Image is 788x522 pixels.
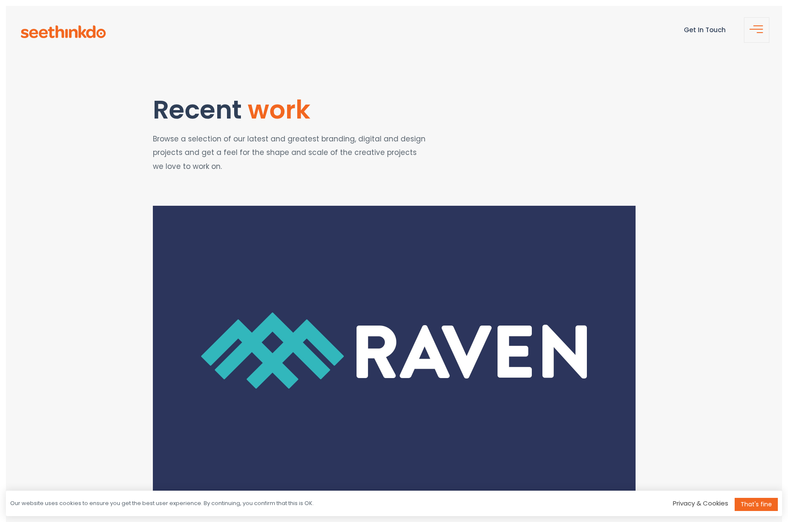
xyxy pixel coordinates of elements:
[248,92,310,127] span: work
[735,498,778,511] a: That's fine
[153,132,429,173] p: Browse a selection of our latest and greatest branding, digital and design projects and get a fee...
[673,499,728,508] a: Privacy & Cookies
[153,92,242,127] span: Recent
[153,505,636,518] h2: Raven
[10,500,314,508] div: Our website uses cookies to ensure you get the best user experience. By continuing, you confirm t...
[153,96,429,124] h1: Recent work
[21,25,106,38] img: see-think-do-logo.png
[684,25,726,34] a: Get In Touch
